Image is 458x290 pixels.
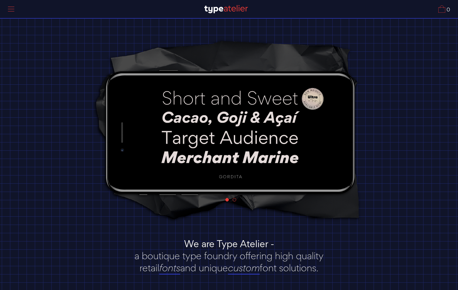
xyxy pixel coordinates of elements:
[204,5,248,13] img: TA_Logo.svg
[225,198,229,201] a: 1
[438,5,445,13] img: Cart_Icon.svg
[184,237,274,250] strong: We are Type Atelier -
[126,250,332,274] p: a boutique type foundry offering high quality retail and unique font solutions.
[438,5,450,13] a: 0
[137,79,325,185] img: Gordita
[228,262,260,274] a: custom
[233,198,236,201] a: 2
[159,262,180,274] a: fonts
[445,7,450,13] span: 0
